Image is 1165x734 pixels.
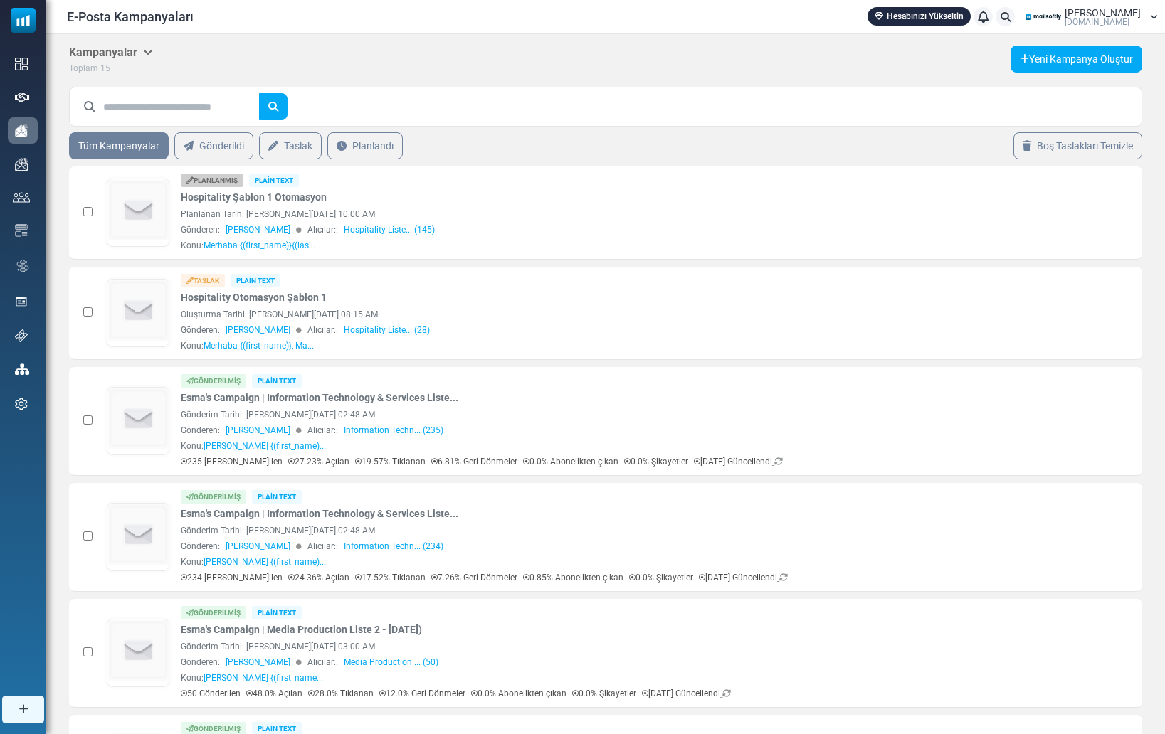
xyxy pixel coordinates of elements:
div: Planlanan Tarih: [PERSON_NAME][DATE] 10:00 AM [181,208,991,220]
div: Gönderen: Alıcılar:: [181,656,991,669]
a: Esma's Campaign | Media Production Liste 2 - [DATE]) [181,622,422,637]
p: 50 Gönderilen [181,687,241,700]
span: [PERSON_NAME] [1065,8,1141,18]
img: empty-draft-icon2.svg [108,180,169,240]
img: campaigns-icon-active.png [15,124,28,137]
div: Gönderim Tarihi: [PERSON_NAME][DATE] 03:00 AM [181,640,991,653]
div: Konu: [181,339,314,352]
span: 15 [100,63,110,73]
a: Hesabınızı Yükseltin [868,7,971,26]
img: empty-draft-icon2.svg [108,504,169,565]
span: [PERSON_NAME] {(first_name)... [204,441,326,451]
img: workflow.svg [15,258,31,275]
a: Hospitality Şablon 1 Otomasyon [181,190,327,205]
p: 0.0% Abonelikten çıkan [471,687,566,700]
p: 48.0% Açılan [246,687,302,700]
div: Konu: [181,239,315,252]
p: 0.0% Abonelikten çıkan [523,455,618,468]
img: empty-draft-icon2.svg [108,280,169,341]
p: 28.0% Tıklanan [308,687,374,700]
span: [PERSON_NAME] [226,540,290,553]
a: Information Techn... (234) [344,540,443,553]
div: Plain Text [252,490,302,504]
img: email-templates-icon.svg [15,224,28,237]
div: Konu: [181,555,326,568]
p: 19.57% Tıklanan [355,455,426,468]
img: settings-icon.svg [15,398,28,410]
div: Gönderim Tarihi: [PERSON_NAME][DATE] 02:48 AM [181,408,991,421]
a: Yeni Kampanya Oluştur [1011,46,1142,73]
img: empty-draft-icon2.svg [108,388,169,449]
div: Gönderen: Alıcılar:: [181,424,991,437]
a: Media Production ... (50) [344,656,438,669]
img: mailsoftly_icon_blue_white.svg [11,8,36,33]
a: Taslak [259,132,322,159]
span: [PERSON_NAME] [226,656,290,669]
img: landing_pages.svg [15,295,28,308]
div: Plain Text [249,174,299,187]
p: [DATE] Güncellendi [699,571,788,584]
p: 7.26% Geri Dönmeler [431,571,517,584]
div: Planlanmış [181,174,243,187]
img: User Logo [1026,6,1061,28]
p: [DATE] Güncellendi [642,687,731,700]
span: [PERSON_NAME] {(first_name)... [204,557,326,567]
span: [PERSON_NAME] [226,324,290,336]
p: 0.0% Şikayetler [572,687,636,700]
div: Plain Text [231,274,280,287]
a: Esma's Campaign | Information Technology & Services Liste... [181,506,458,521]
a: Hospitality Otomasyon Şablon 1 [181,290,327,305]
span: [PERSON_NAME] [226,223,290,236]
p: 6.81% Geri Dönmeler [431,455,517,468]
span: [PERSON_NAME] [226,424,290,437]
div: Plain Text [252,606,302,619]
div: Gönderen: Alıcılar:: [181,324,991,336]
p: 24.36% Açılan [288,571,349,584]
span: Merhaba {(first_name)}{(las... [204,240,315,250]
a: Tüm Kampanyalar [69,132,169,159]
a: Gönderildi [174,132,253,159]
span: [DOMAIN_NAME] [1065,18,1129,26]
span: Merhaba {(first_name)}, Ma... [204,341,314,351]
div: Gönderim Tarihi: [PERSON_NAME][DATE] 02:48 AM [181,524,991,537]
p: 12.0% Geri Dönmeler [379,687,465,700]
div: Gönderen: Alıcılar:: [181,540,991,553]
p: 0.0% Şikayetler [624,455,688,468]
img: contacts-icon.svg [13,192,30,202]
p: 27.23% Açılan [288,455,349,468]
div: Gönderilmiş [181,374,246,388]
div: Oluşturma Tarihi: [PERSON_NAME][DATE] 08:15 AM [181,308,991,321]
div: Gönderilmiş [181,490,246,504]
a: Hospitality Liste... (145) [344,223,435,236]
div: Konu: [181,440,326,452]
p: [DATE] Güncellendi [694,455,783,468]
p: 17.52% Tıklanan [355,571,426,584]
div: Gönderen: Alıcılar:: [181,223,991,236]
a: Hospitality Liste... (28) [344,324,430,336]
div: Gönderilmiş [181,606,246,619]
div: Taslak [181,274,225,287]
a: Information Techn... (235) [344,424,443,437]
img: campaigns-icon.png [15,158,28,171]
span: E-Posta Kampanyaları [67,7,194,26]
h5: Kampanyalar [69,46,153,59]
p: 234 [PERSON_NAME]ilen [181,571,283,584]
div: Konu: [181,671,323,684]
p: 0.0% Şikayetler [629,571,693,584]
img: support-icon.svg [15,329,28,342]
a: Boş Taslakları Temizle [1013,132,1142,159]
p: 235 [PERSON_NAME]ilen [181,455,283,468]
div: Plain Text [252,374,302,388]
a: Planlandı [327,132,403,159]
span: Toplam [69,63,98,73]
span: [PERSON_NAME] {(first_name... [204,673,323,683]
a: User Logo [PERSON_NAME] [DOMAIN_NAME] [1026,6,1158,28]
img: empty-draft-icon2.svg [108,620,169,681]
a: Esma's Campaign | Information Technology & Services Liste... [181,390,458,405]
p: 0.85% Abonelikten çıkan [523,571,623,584]
img: dashboard-icon.svg [15,58,28,70]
